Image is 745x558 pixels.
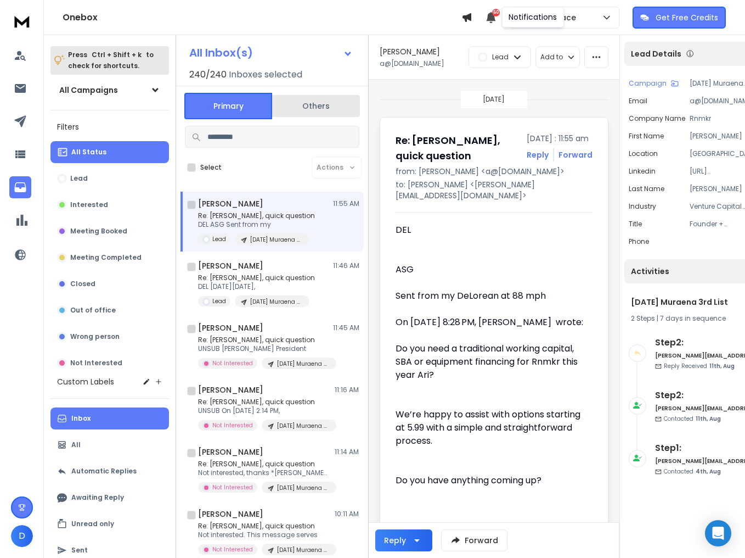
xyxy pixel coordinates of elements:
h1: [PERSON_NAME] [198,384,263,395]
button: Reply [375,529,432,551]
button: Get Free Credits [633,7,726,29]
button: All [50,434,169,456]
p: Out of office [70,306,116,315]
p: Add to [540,53,563,62]
span: 11th, Aug [696,415,721,423]
button: Meeting Completed [50,247,169,269]
p: First Name [629,132,664,141]
p: [DATE] [483,95,505,104]
h3: Inboxes selected [229,68,302,81]
p: 11:14 AM [335,448,359,456]
button: Inbox [50,408,169,429]
p: to: [PERSON_NAME] <[PERSON_NAME][EMAIL_ADDRESS][DOMAIN_NAME]> [396,179,592,201]
p: Re: [PERSON_NAME], quick question [198,336,330,344]
p: Lead [70,174,88,183]
p: a@[DOMAIN_NAME] [380,59,444,68]
button: Not Interested [50,352,169,374]
span: 7 days in sequence [660,314,726,323]
p: [DATE] Muraena 3rd List [277,360,330,368]
span: 4th, Aug [696,467,721,476]
button: D [11,525,33,547]
p: Lead Details [631,48,681,59]
div: Open Intercom Messenger [705,520,731,546]
p: Contacted [664,415,721,423]
h1: [PERSON_NAME] [198,322,263,333]
p: Re: [PERSON_NAME], quick question [198,274,315,282]
h1: [PERSON_NAME] [198,198,263,209]
p: Campaign [629,79,667,88]
button: All Status [50,141,169,163]
p: Not Interested [212,483,253,492]
p: Contacted [664,467,721,476]
p: [DATE] Muraena 3rd List [250,298,303,306]
p: All [71,440,81,449]
p: Not Interested [212,359,253,367]
p: Not Interested [212,545,253,554]
button: Out of office [50,299,169,321]
p: Company Name [629,114,685,123]
p: Meeting Completed [70,253,142,262]
button: Forward [441,529,507,551]
p: Get Free Credits [656,12,718,23]
h1: All Campaigns [59,85,118,96]
p: DEL ASG Sent from my [198,220,315,229]
p: Phone [629,237,649,246]
p: Not interested. This message serves [198,531,330,539]
p: 11:46 AM [333,261,359,270]
span: 2 Steps [631,314,655,323]
button: Automatic Replies [50,460,169,482]
button: Closed [50,273,169,295]
p: Lead [212,235,226,243]
button: Lead [50,168,169,189]
p: Sent [71,546,88,555]
h1: Onebox [63,11,461,24]
p: Automatic Replies [71,467,137,476]
h1: [PERSON_NAME] [198,447,263,457]
div: Forward [558,149,592,160]
p: 11:16 AM [335,386,359,394]
button: All Campaigns [50,79,169,101]
p: Meeting Booked [70,227,127,236]
button: Campaign [629,79,679,88]
button: Meeting Booked [50,220,169,242]
h3: Filters [50,119,169,135]
p: Re: [PERSON_NAME], quick question [198,211,315,220]
button: Interested [50,194,169,216]
div: Reply [384,535,406,546]
button: Unread only [50,513,169,535]
h1: [PERSON_NAME] [198,509,263,520]
button: Wrong person [50,326,169,348]
button: All Inbox(s) [180,42,362,64]
p: UNSUB [PERSON_NAME] President [198,344,330,353]
p: Unread only [71,520,114,528]
p: Wrong person [70,332,120,341]
p: Reply Received [664,362,735,370]
button: Primary [184,93,272,119]
span: 50 [492,9,500,16]
p: [DATE] : 11:55 am [527,133,592,144]
p: 11:55 AM [333,199,359,208]
img: logo [11,11,33,31]
span: 11th, Aug [709,362,735,370]
h1: All Inbox(s) [189,47,253,58]
p: title [629,220,642,228]
p: Email [629,97,647,105]
p: Awaiting Reply [71,493,124,502]
span: 240 / 240 [189,68,227,81]
div: Notifications [501,7,564,27]
h1: [PERSON_NAME] [198,260,263,271]
p: from: [PERSON_NAME] <a@[DOMAIN_NAME]> [396,166,592,177]
h3: Custom Labels [57,376,114,387]
button: Awaiting Reply [50,487,169,509]
p: UNSUB ﻿On [DATE] 2:14 PM, [198,406,330,415]
p: Last Name [629,185,664,193]
p: Not interested, thanks *[PERSON_NAME]* [198,468,330,477]
p: [DATE] Muraena 3rd List [277,546,330,554]
p: Closed [70,280,95,288]
p: Inbox [71,414,91,423]
p: Re: [PERSON_NAME], quick question [198,522,330,531]
p: DEL [DATE][DATE], [198,282,315,291]
p: Lead [492,53,509,62]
